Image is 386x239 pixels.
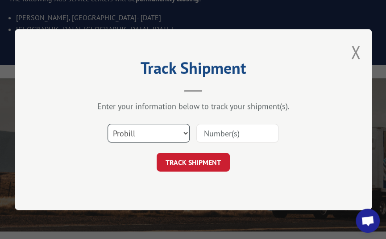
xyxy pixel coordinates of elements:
div: Enter your information below to track your shipment(s). [59,101,327,111]
button: TRACK SHIPMENT [157,153,230,172]
button: Close modal [351,40,361,64]
h2: Track Shipment [59,62,327,79]
a: Open chat [356,209,380,233]
input: Number(s) [196,124,278,143]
